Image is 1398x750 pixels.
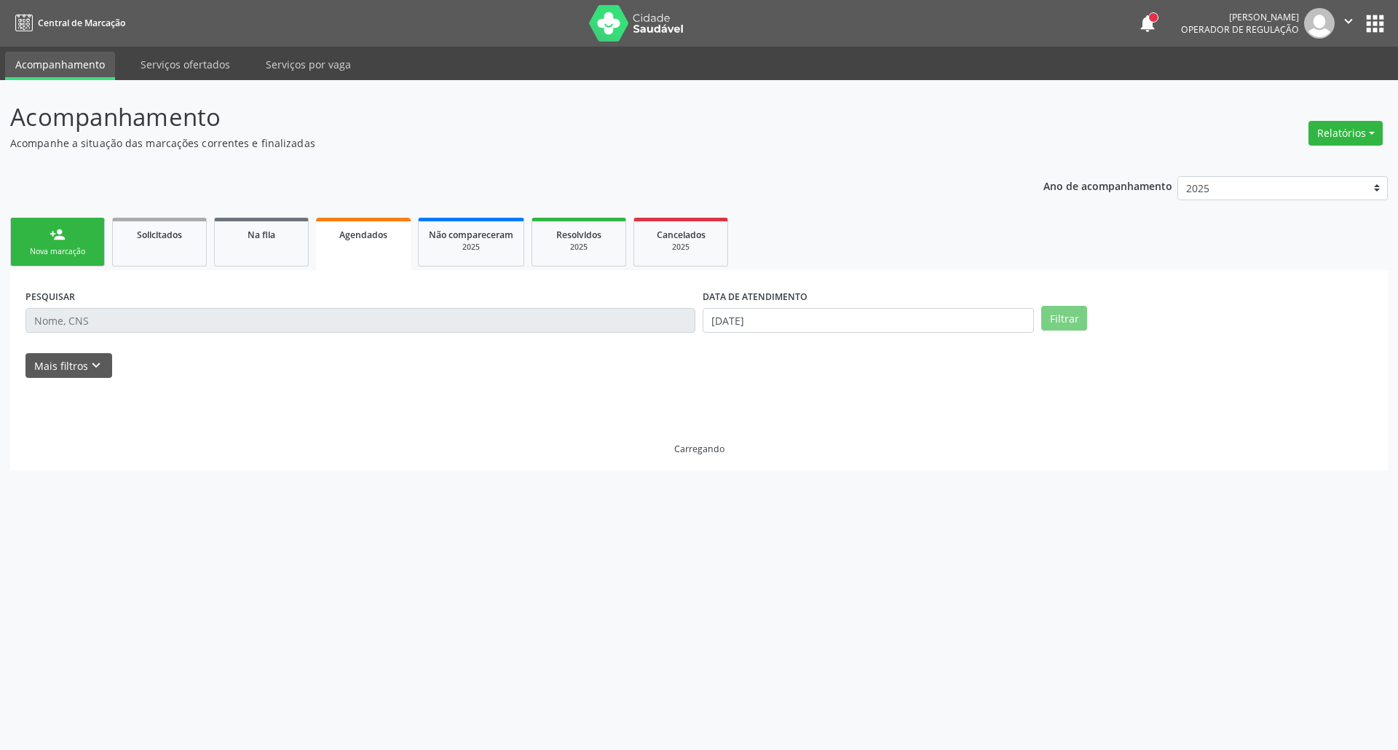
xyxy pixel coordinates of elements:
button: Filtrar [1041,306,1087,331]
div: 2025 [429,242,513,253]
a: Serviços ofertados [130,52,240,77]
p: Ano de acompanhamento [1043,176,1172,194]
div: 2025 [644,242,717,253]
button: Mais filtroskeyboard_arrow_down [25,353,112,379]
div: person_add [50,226,66,242]
div: Carregando [674,443,724,455]
span: Operador de regulação [1181,23,1299,36]
span: Resolvidos [556,229,601,241]
img: img [1304,8,1335,39]
span: Cancelados [657,229,706,241]
p: Acompanhamento [10,99,974,135]
span: Não compareceram [429,229,513,241]
a: Central de Marcação [10,11,125,35]
a: Serviços por vaga [256,52,361,77]
label: DATA DE ATENDIMENTO [703,285,807,308]
label: PESQUISAR [25,285,75,308]
i: keyboard_arrow_down [88,358,104,374]
input: Selecione um intervalo [703,308,1034,333]
p: Acompanhe a situação das marcações correntes e finalizadas [10,135,974,151]
i:  [1340,13,1356,29]
button: apps [1362,11,1388,36]
a: Acompanhamento [5,52,115,80]
button: Relatórios [1308,121,1383,146]
button: notifications [1137,13,1158,33]
div: 2025 [542,242,615,253]
input: Nome, CNS [25,308,695,333]
button:  [1335,8,1362,39]
span: Solicitados [137,229,182,241]
span: Na fila [248,229,275,241]
div: [PERSON_NAME] [1181,11,1299,23]
span: Central de Marcação [38,17,125,29]
span: Agendados [339,229,387,241]
div: Nova marcação [21,246,94,257]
